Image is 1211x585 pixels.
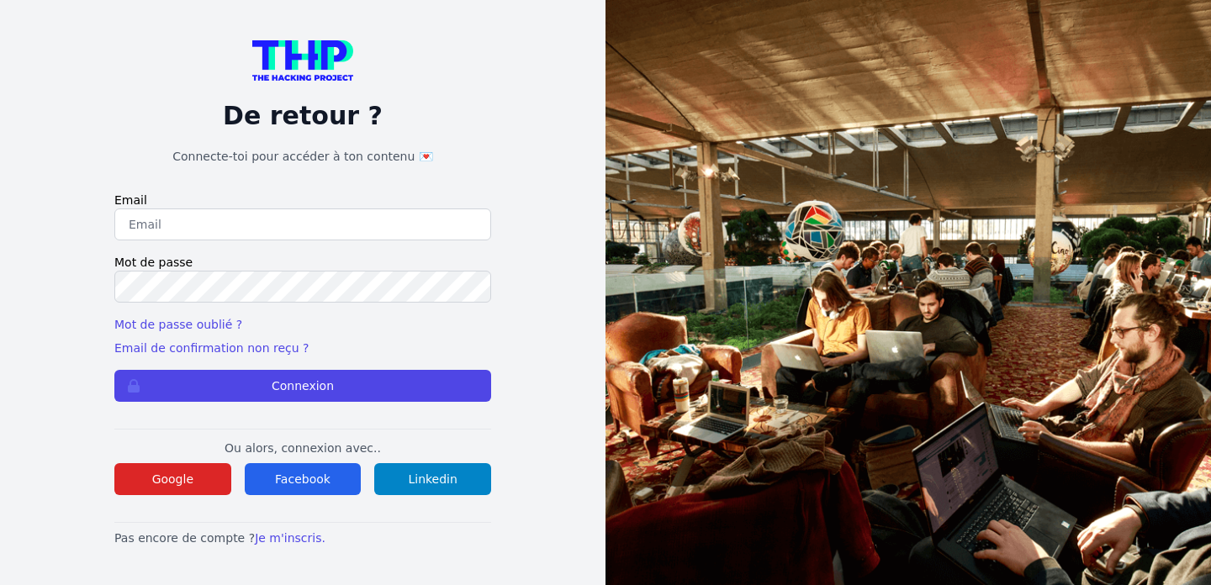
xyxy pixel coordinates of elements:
button: Connexion [114,370,491,402]
label: Mot de passe [114,254,491,271]
p: Pas encore de compte ? [114,530,491,546]
button: Facebook [245,463,362,495]
img: logo [252,40,353,81]
a: Email de confirmation non reçu ? [114,341,309,355]
p: De retour ? [114,101,491,131]
input: Email [114,208,491,240]
button: Google [114,463,231,495]
label: Email [114,192,491,208]
a: Mot de passe oublié ? [114,318,242,331]
button: Linkedin [374,463,491,495]
h1: Connecte-toi pour accéder à ton contenu 💌 [114,148,491,165]
p: Ou alors, connexion avec.. [114,440,491,456]
a: Je m'inscris. [255,531,325,545]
